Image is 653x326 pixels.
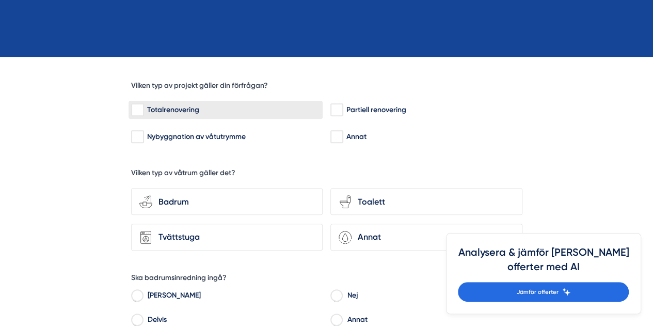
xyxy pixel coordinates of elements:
h5: Vilken typ av våtrum gäller det? [131,168,235,181]
label: Nej [342,289,522,305]
label: [PERSON_NAME] [142,289,323,305]
a: Jämför offerter [458,282,629,302]
input: Totalrenovering [131,105,143,115]
input: Delvis [131,317,143,326]
input: Ja [131,292,143,302]
h4: Analysera & jämför [PERSON_NAME] offerter med AI [458,245,629,282]
h5: Ska badrumsinredning ingå? [131,273,227,286]
input: Nej [330,292,342,302]
input: Nybyggnation av våtutrymme [131,132,143,142]
input: Partiell renovering [330,105,342,115]
input: Annat [330,317,342,326]
input: Annat [330,132,342,142]
span: Jämför offerter [516,287,558,297]
h5: Vilken typ av projekt gäller din förfrågan? [131,81,268,94]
